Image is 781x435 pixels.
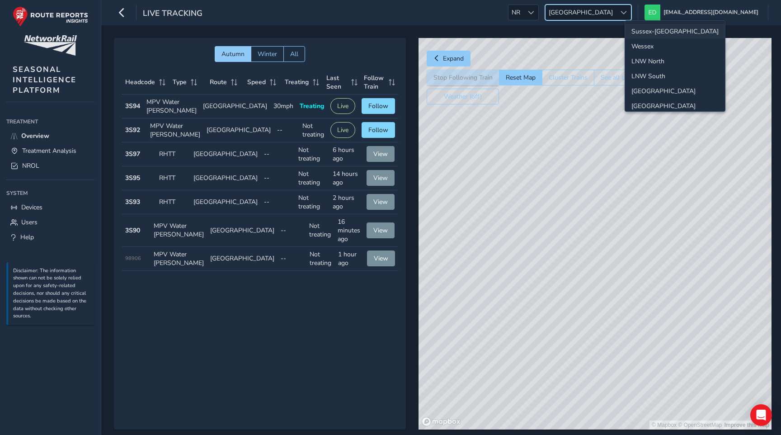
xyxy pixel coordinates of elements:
span: Speed [247,78,266,86]
td: [GEOGRAPHIC_DATA] [207,247,278,271]
div: Treatment [6,115,94,128]
span: View [373,150,388,158]
td: [GEOGRAPHIC_DATA] [207,214,278,247]
a: Devices [6,200,94,215]
span: View [373,226,388,235]
span: 98906 [125,255,141,262]
td: MPV Water [PERSON_NAME] [151,214,207,247]
td: Not treating [295,166,329,190]
td: RHTT [156,142,190,166]
span: [EMAIL_ADDRESS][DOMAIN_NAME] [663,5,758,20]
td: [GEOGRAPHIC_DATA] [190,166,261,190]
button: Cluster Trains [542,70,594,85]
td: 2 hours ago [329,190,364,214]
td: [GEOGRAPHIC_DATA] [200,95,270,118]
td: MPV Water [PERSON_NAME] [151,247,207,271]
td: Not treating [306,247,335,271]
li: LNW North [625,54,725,69]
a: Users [6,215,94,230]
td: [GEOGRAPHIC_DATA] [190,142,261,166]
td: Not treating [295,190,329,214]
div: System [6,186,94,200]
span: [GEOGRAPHIC_DATA] [546,5,616,20]
button: View [367,222,395,238]
div: Open Intercom Messenger [750,404,772,426]
strong: 3S97 [125,150,140,158]
strong: 3S90 [125,226,140,235]
li: Wales [625,99,725,113]
button: View [367,194,395,210]
button: See all UK trains [594,70,654,85]
button: Weather (off) [427,89,499,104]
span: Users [21,218,38,227]
td: [GEOGRAPHIC_DATA] [203,118,274,142]
span: Treatment Analysis [22,147,76,155]
td: 1 hour ago [335,247,364,271]
td: RHTT [156,166,190,190]
td: -- [278,247,306,271]
span: View [374,254,388,263]
button: Live [330,122,355,138]
p: Disclaimer: The information shown can not be solely relied upon for any safety-related decisions,... [13,267,90,321]
td: -- [261,166,295,190]
span: Live Tracking [143,8,202,20]
span: Treating [285,78,309,86]
button: Expand [427,51,470,66]
button: Live [330,98,355,114]
span: All [290,50,298,58]
li: LNW South [625,69,725,84]
td: [GEOGRAPHIC_DATA] [190,190,261,214]
span: View [373,174,388,182]
span: NR [508,5,523,20]
td: -- [261,142,295,166]
button: View [367,146,395,162]
span: Last Seen [326,74,348,91]
strong: 3S94 [125,102,140,110]
span: Winter [258,50,277,58]
td: MPV Water [PERSON_NAME] [143,95,200,118]
td: -- [261,190,295,214]
span: Help [20,233,34,241]
td: 30mph [270,95,296,118]
span: Treating [300,102,324,110]
td: -- [274,118,299,142]
span: Route [210,78,227,86]
span: Overview [21,132,49,140]
span: Follow [368,102,388,110]
span: Expand [443,54,464,63]
span: Autumn [221,50,245,58]
td: 14 hours ago [329,166,364,190]
button: Winter [251,46,283,62]
td: -- [278,214,306,247]
button: Autumn [215,46,251,62]
a: Overview [6,128,94,143]
td: Not treating [295,142,329,166]
td: MPV Water [PERSON_NAME] [147,118,203,142]
span: Headcode [125,78,155,86]
button: Reset Map [499,70,542,85]
li: Sussex-Kent [625,24,725,39]
img: diamond-layout [645,5,660,20]
td: 6 hours ago [329,142,364,166]
button: View [367,170,395,186]
button: Follow [362,98,395,114]
span: SEASONAL INTELLIGENCE PLATFORM [13,64,76,95]
td: Not treating [299,118,327,142]
strong: 3S93 [125,198,140,206]
a: NROL [6,158,94,173]
td: RHTT [156,190,190,214]
span: Follow Train [364,74,386,91]
strong: 3S95 [125,174,140,182]
img: customer logo [24,35,77,56]
span: NROL [22,161,39,170]
li: North and East [625,84,725,99]
li: Wessex [625,39,725,54]
span: View [373,198,388,206]
a: Help [6,230,94,245]
button: All [283,46,305,62]
span: Follow [368,126,388,134]
button: Follow [362,122,395,138]
img: rr logo [13,6,88,27]
button: [EMAIL_ADDRESS][DOMAIN_NAME] [645,5,762,20]
td: Not treating [306,214,334,247]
